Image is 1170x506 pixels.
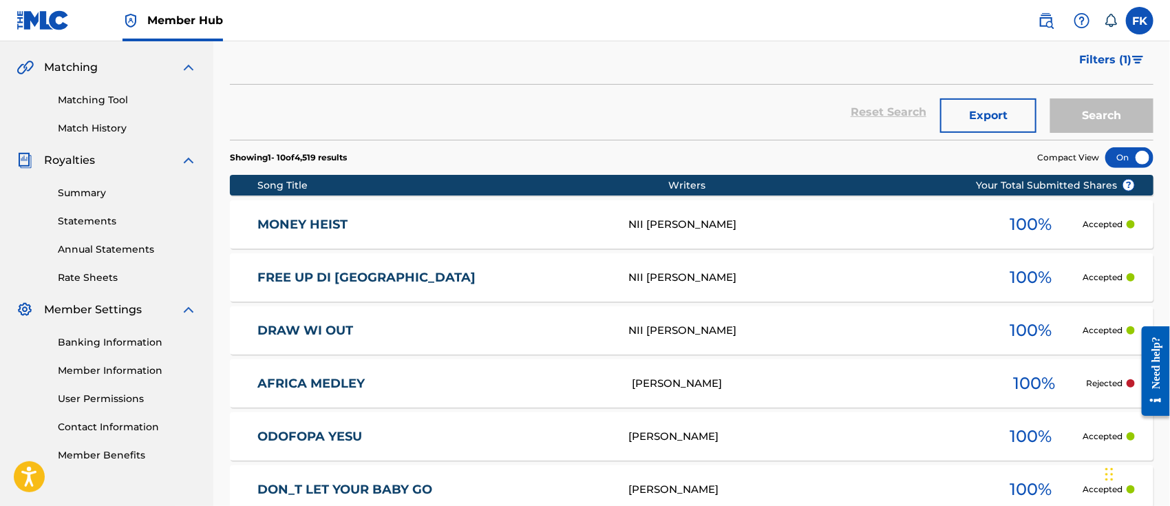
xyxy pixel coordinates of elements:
div: [PERSON_NAME] [632,376,983,392]
span: 100 % [1010,477,1052,502]
p: Showing 1 - 10 of 4,519 results [230,151,347,164]
img: filter [1132,56,1144,64]
span: Royalties [44,152,95,169]
a: Banking Information [58,335,197,350]
img: expand [180,302,197,318]
div: NII [PERSON_NAME] [628,323,979,339]
img: Member Settings [17,302,33,318]
img: expand [180,59,197,76]
button: Filters (1) [1071,43,1153,77]
img: search [1038,12,1054,29]
a: DON_T LET YOUR BABY GO [257,482,610,498]
a: Contact Information [58,420,197,434]
p: Accepted [1083,324,1123,337]
button: Export [940,98,1036,133]
div: User Menu [1126,7,1153,34]
a: Annual Statements [58,242,197,257]
div: NII [PERSON_NAME] [628,217,979,233]
span: Member Settings [44,302,142,318]
iframe: Resource Center [1131,316,1170,427]
a: DRAW WI OUT [257,323,610,339]
span: 100 % [1010,318,1052,343]
span: 100 % [1014,371,1056,396]
span: Your Total Submitted Shares [976,178,1135,193]
a: Match History [58,121,197,136]
a: Matching Tool [58,93,197,107]
img: Royalties [17,152,33,169]
div: Notifications [1104,14,1118,28]
p: Accepted [1083,430,1123,443]
a: ODOFOPA YESU [257,429,610,445]
p: Accepted [1083,271,1123,284]
a: User Permissions [58,392,197,406]
span: 100 % [1010,424,1052,449]
a: FREE UP DI [GEOGRAPHIC_DATA] [257,270,610,286]
img: Matching [17,59,34,76]
div: Help [1068,7,1096,34]
span: 100 % [1010,212,1052,237]
a: Member Benefits [58,448,197,463]
span: ? [1123,180,1134,191]
a: AFRICA MEDLEY [257,376,613,392]
img: help [1074,12,1090,29]
p: Accepted [1083,218,1123,231]
span: Member Hub [147,12,223,28]
a: Summary [58,186,197,200]
img: Top Rightsholder [123,12,139,29]
a: MONEY HEIST [257,217,610,233]
iframe: Chat Widget [1101,440,1170,506]
div: [PERSON_NAME] [628,482,979,498]
p: Rejected [1086,377,1123,390]
div: [PERSON_NAME] [628,429,979,445]
div: Song Title [257,178,668,193]
p: Accepted [1083,483,1123,496]
img: expand [180,152,197,169]
a: Member Information [58,363,197,378]
span: Compact View [1037,151,1099,164]
div: NII [PERSON_NAME] [628,270,979,286]
div: Writers [668,178,1019,193]
a: Statements [58,214,197,229]
div: Drag [1105,454,1114,495]
span: Filters ( 1 ) [1079,52,1131,68]
span: 100 % [1010,265,1052,290]
a: Public Search [1032,7,1060,34]
span: Matching [44,59,98,76]
img: MLC Logo [17,10,70,30]
a: Rate Sheets [58,271,197,285]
